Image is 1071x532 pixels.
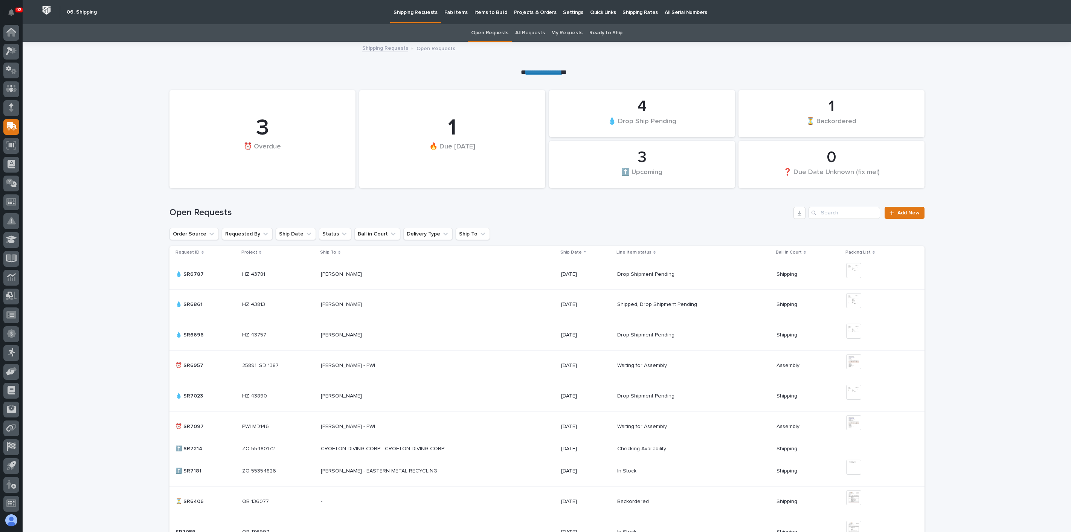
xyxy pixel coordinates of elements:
[751,97,912,116] div: 1
[321,300,363,308] p: [PERSON_NAME]
[617,466,638,474] p: In Stock
[321,270,363,278] p: [PERSON_NAME]
[354,228,400,240] button: Ball in Court
[321,361,377,369] p: [PERSON_NAME] - PWI
[175,330,205,338] p: 💧 SR6696
[616,248,651,257] p: Line item status
[777,497,799,505] p: Shipping
[182,142,343,166] div: ⏰ Overdue
[321,422,377,430] p: [PERSON_NAME] - PWI
[175,248,200,257] p: Request ID
[9,9,19,21] div: Notifications93
[169,381,925,411] tr: 💧 SR7023💧 SR7023 HZ 43890HZ 43890 [PERSON_NAME][PERSON_NAME] [DATE]Drop Shipment PendingDrop Ship...
[777,300,799,308] p: Shipping
[561,332,611,338] p: [DATE]
[169,486,925,517] tr: ⏳ SR6406⏳ SR6406 QB 136077QB 136077 -- [DATE]BackorderedBackordered ShippingShipping
[182,115,343,142] div: 3
[40,3,53,17] img: Workspace Logo
[617,270,676,278] p: Drop Shipment Pending
[17,7,21,12] p: 93
[777,422,801,430] p: Assembly
[169,442,925,456] tr: ⬆️ SR7214⬆️ SR7214 ZO 55480172ZO 55480172 CROFTON DIVING CORP - CROFTON DIVING CORPCROFTON DIVING...
[562,168,722,183] div: ⬆️ Upcoming
[562,148,722,167] div: 3
[562,97,722,116] div: 4
[169,259,925,289] tr: 💧 SR6787💧 SR6787 HZ 43781HZ 43781 [PERSON_NAME][PERSON_NAME] [DATE]Drop Shipment PendingDrop Ship...
[242,422,270,430] p: PWI MD146
[321,330,363,338] p: [PERSON_NAME]
[416,44,455,52] p: Open Requests
[560,248,582,257] p: Ship Date
[175,497,205,505] p: ⏳ SR6406
[515,24,545,42] a: All Requests
[561,271,611,278] p: [DATE]
[169,350,925,381] tr: ⏰ SR6957⏰ SR6957 25891, SD 138725891, SD 1387 [PERSON_NAME] - PWI[PERSON_NAME] - PWI [DATE]Waitin...
[321,466,439,474] p: [PERSON_NAME] - EASTERN METAL RECYCLING
[175,361,205,369] p: ⏰ SR6957
[175,300,204,308] p: 💧 SR6861
[897,210,920,216] span: Add New
[319,228,351,240] button: Status
[561,423,611,430] p: [DATE]
[777,270,799,278] p: Shipping
[321,444,446,452] p: CROFTON DIVING CORP - CROFTON DIVING CORP
[242,466,278,474] p: ZO 55354826
[242,391,269,399] p: HZ 43890
[561,362,611,369] p: [DATE]
[589,24,622,42] a: Ready to Ship
[561,498,611,505] p: [DATE]
[169,456,925,486] tr: ⬆️ SR7181⬆️ SR7181 ZO 55354826ZO 55354826 [PERSON_NAME] - EASTERN METAL RECYCLING[PERSON_NAME] - ...
[561,468,611,474] p: [DATE]
[561,393,611,399] p: [DATE]
[561,446,611,452] p: [DATE]
[561,301,611,308] p: [DATE]
[3,512,19,528] button: users-avatar
[169,207,791,218] h1: Open Requests
[169,289,925,320] tr: 💧 SR6861💧 SR6861 HZ 43813HZ 43813 [PERSON_NAME][PERSON_NAME] [DATE]Shipped, Drop Shipment Pending...
[617,444,668,452] p: Checking Availability
[403,228,453,240] button: Delivery Type
[175,270,205,278] p: 💧 SR6787
[471,24,508,42] a: Open Requests
[617,300,699,308] p: Shipped, Drop Shipment Pending
[846,446,912,452] p: -
[169,320,925,350] tr: 💧 SR6696💧 SR6696 HZ 43757HZ 43757 [PERSON_NAME][PERSON_NAME] [DATE]Drop Shipment PendingDrop Ship...
[617,422,668,430] p: Waiting for Assembly
[777,391,799,399] p: Shipping
[751,168,912,183] div: ❓ Due Date Unknown (fix me!)
[362,43,408,52] a: Shipping Requests
[777,466,799,474] p: Shipping
[617,391,676,399] p: Drop Shipment Pending
[175,466,203,474] p: ⬆️ SR7181
[175,391,204,399] p: 💧 SR7023
[617,361,668,369] p: Waiting for Assembly
[885,207,924,219] a: Add New
[169,228,219,240] button: Order Source
[372,142,532,166] div: 🔥 Due [DATE]
[175,422,205,430] p: ⏰ SR7097
[617,497,650,505] p: Backordered
[67,9,97,15] h2: 06. Shipping
[321,391,363,399] p: [PERSON_NAME]
[751,148,912,167] div: 0
[551,24,583,42] a: My Requests
[777,330,799,338] p: Shipping
[169,411,925,442] tr: ⏰ SR7097⏰ SR7097 PWI MD146PWI MD146 [PERSON_NAME] - PWI[PERSON_NAME] - PWI [DATE]Waiting for Asse...
[276,228,316,240] button: Ship Date
[3,5,19,20] button: Notifications
[777,361,801,369] p: Assembly
[809,207,880,219] input: Search
[751,117,912,133] div: ⏳ Backordered
[320,248,336,257] p: Ship To
[242,444,276,452] p: ZO 55480172
[321,497,324,505] p: -
[222,228,273,240] button: Requested By
[845,248,871,257] p: Packing List
[372,115,532,142] div: 1
[776,248,802,257] p: Ball in Court
[456,228,490,240] button: Ship To
[562,117,722,133] div: 💧 Drop Ship Pending
[241,248,257,257] p: Project
[242,270,267,278] p: HZ 43781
